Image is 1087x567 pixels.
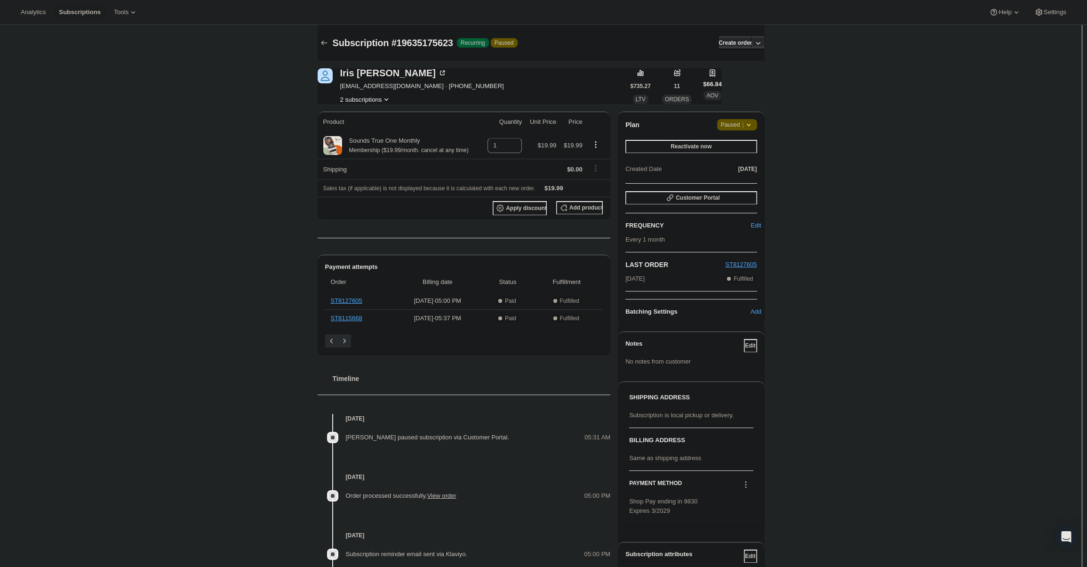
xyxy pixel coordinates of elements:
span: Fulfilled [560,315,579,322]
span: LTV [636,96,646,103]
span: Paused [721,120,753,130]
button: Analytics [15,6,51,19]
span: ORDERS [665,96,689,103]
span: [DATE] · 05:00 PM [396,296,480,306]
span: Subscription is local pickup or delivery. [629,412,734,419]
span: Paid [505,315,516,322]
span: Fulfilled [734,275,753,283]
span: Iris Tanton [318,68,333,83]
button: Shipping actions [588,163,603,173]
span: Paid [505,297,516,305]
h3: Notes [625,339,743,352]
button: Subscriptions [53,6,106,19]
span: Apply discount [506,204,547,212]
button: Tools [108,6,144,19]
button: Edit [744,339,757,352]
button: Subscriptions [318,36,331,49]
span: Sales tax (if applicable) is not displayed because it is calculated with each new order. [323,185,536,192]
h2: Plan [625,120,639,130]
a: ST8115668 [331,315,362,322]
button: $735.27 [631,80,651,93]
span: $0.00 [567,166,583,173]
span: Same as shipping address [629,454,701,462]
span: Fulfilled [560,297,579,305]
span: | [742,121,743,129]
img: product img [323,136,342,155]
span: $19.99 [538,142,557,149]
button: Customer Portal [625,191,757,204]
button: ST8127605 [725,260,757,269]
span: Every 1 month [625,236,665,243]
h4: [DATE] [318,414,611,423]
span: Created Date [625,164,662,174]
span: [DATE] [738,165,757,173]
span: Status [485,277,530,287]
h4: [DATE] [318,531,611,540]
button: Edit [744,550,757,563]
a: View order [427,492,456,499]
span: 05:00 PM [584,491,611,501]
span: Settings [1044,8,1066,16]
h2: Timeline [333,374,611,383]
span: Help [999,8,1011,16]
span: Subscriptions [59,8,101,16]
div: Sounds True One Monthly [342,136,469,155]
button: Create order [719,36,752,49]
th: Product [318,112,482,132]
button: Help [983,6,1026,19]
span: 05:00 PM [584,550,611,559]
a: ST8127605 [725,261,757,268]
button: Settings [1029,6,1072,19]
span: Analytics [21,8,46,16]
span: Reactivate now [671,143,711,150]
span: 11 [674,82,680,90]
h3: Subscription attributes [625,550,743,563]
h3: PAYMENT METHOD [629,479,682,492]
h2: FREQUENCY [625,221,755,230]
h2: Payment attempts [325,262,603,272]
div: Open Intercom Messenger [1055,526,1078,548]
span: [PERSON_NAME] paused subscription via Customer Portal. [346,434,510,441]
h2: LAST ORDER [625,260,725,269]
span: Create order [719,39,752,47]
th: Price [559,112,585,132]
button: Product actions [588,139,603,150]
h3: SHIPPING ADDRESS [629,393,753,402]
span: $19.99 [544,185,563,192]
div: Iris [PERSON_NAME] [340,68,447,78]
span: 05:31 AM [584,433,610,442]
span: Edit [745,342,756,349]
span: $66.84 [703,80,722,89]
th: Quantity [482,112,525,132]
span: Add [751,307,761,316]
span: Customer Portal [676,194,719,202]
button: Edit [750,218,763,233]
nav: Pagination [325,334,603,348]
span: $735.27 [631,82,651,90]
span: Billing date [396,277,480,287]
h4: [DATE] [318,472,611,482]
button: 11 [671,80,684,93]
span: Add product [569,204,603,211]
a: ST8127605 [331,297,362,304]
span: $19.99 [564,142,583,149]
button: Apply discount [493,201,547,215]
span: [EMAIL_ADDRESS][DOMAIN_NAME] · [PHONE_NUMBER] [340,81,504,91]
span: Edit [751,221,761,230]
span: No notes from customer [625,358,691,365]
span: Paused [495,39,514,47]
button: Reactivate now [625,140,757,153]
th: Unit Price [525,112,559,132]
span: [DATE] · 05:37 PM [396,314,480,323]
span: Subscription #19635175623 [333,38,453,48]
small: Membership ($19.99/month. cancel at any time) [349,147,469,154]
span: Order processed successfully. [346,492,456,499]
span: Edit [745,552,756,560]
span: Shop Pay ending in 9830 Expires 3/2029 [629,498,697,514]
span: AOV [706,92,718,99]
button: [DATE] [738,162,757,176]
span: Fulfillment [536,277,597,287]
span: Subscription reminder email sent via Klaviyo. [346,551,468,558]
h6: Batching Settings [625,307,755,316]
